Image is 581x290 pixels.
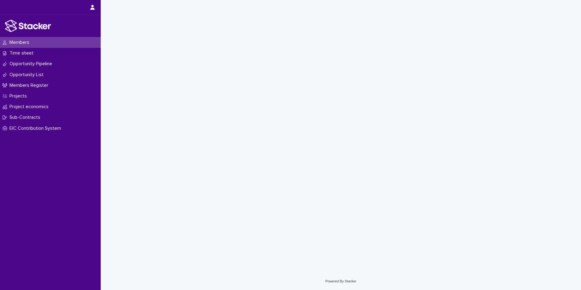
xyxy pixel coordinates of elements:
p: Members Register [7,83,53,88]
a: Powered By Stacker [325,279,356,283]
p: Opportunity Pipeline [7,61,57,67]
p: Projects [7,93,32,99]
p: EIC Contribution System [7,126,66,131]
img: stacker-logo-white.png [5,20,51,32]
p: Project economics [7,104,53,110]
p: Time sheet [7,50,38,56]
p: Sub-Contracts [7,115,45,120]
p: Opportunity List [7,72,49,78]
p: Members [7,40,34,45]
